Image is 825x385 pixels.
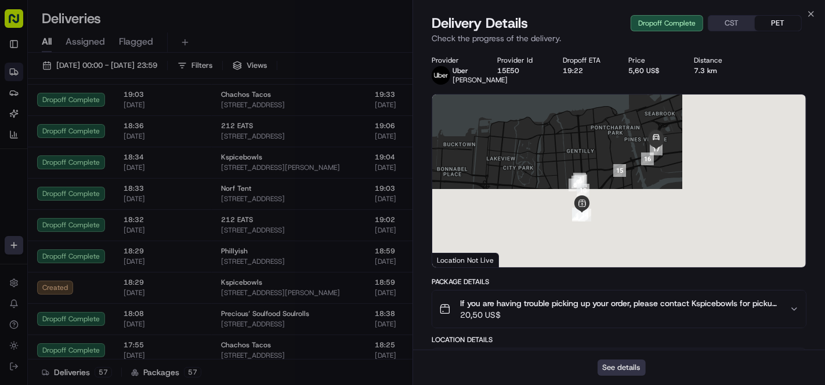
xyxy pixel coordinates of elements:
[39,122,147,131] div: We're available if you need us!
[98,169,107,178] div: 💻
[694,56,741,65] div: Distance
[432,32,806,44] p: Check the progress of the delivery.
[567,204,589,226] div: 11
[93,163,191,184] a: 💻API Documentation
[115,196,140,205] span: Pylon
[12,169,21,178] div: 📗
[609,159,631,181] div: 15
[30,74,191,86] input: Clear
[12,46,211,64] p: Welcome 👋
[563,56,610,65] div: Dropoff ETA
[432,290,806,328] button: If you are having trouble picking up your order, please contact Kspicebowls for pickup at [PHONE_...
[755,16,801,31] button: PET
[708,16,755,31] button: CST
[563,66,610,75] div: 19:22
[564,174,586,196] div: 8
[460,297,780,309] span: If you are having trouble picking up your order, please contact Kspicebowls for pickup at [PHONE_...
[432,14,528,32] span: Delivery Details
[197,114,211,128] button: Start new chat
[110,168,186,179] span: API Documentation
[23,168,89,179] span: Knowledge Base
[567,171,589,193] div: 9
[567,203,589,225] div: 2
[432,56,479,65] div: Provider
[432,66,450,85] img: uber-new-logo.jpeg
[628,56,675,65] div: Price
[569,168,591,190] div: 7
[453,66,468,75] span: Uber
[432,277,806,286] div: Package Details
[636,148,658,170] div: 16
[432,335,806,344] div: Location Details
[497,66,519,75] button: 15E50
[598,359,646,376] button: See details
[82,195,140,205] a: Powered byPylon
[12,11,35,34] img: Nash
[7,163,93,184] a: 📗Knowledge Base
[12,110,32,131] img: 1736555255976-a54dd68f-1ca7-489b-9aae-adbdc363a1c4
[432,253,499,267] div: Location Not Live
[460,309,780,321] span: 20,50 US$
[694,66,741,75] div: 7.3 km
[39,110,190,122] div: Start new chat
[572,179,594,201] div: 10
[628,66,675,75] div: 5,60 US$
[497,56,544,65] div: Provider Id
[453,75,508,85] span: [PERSON_NAME]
